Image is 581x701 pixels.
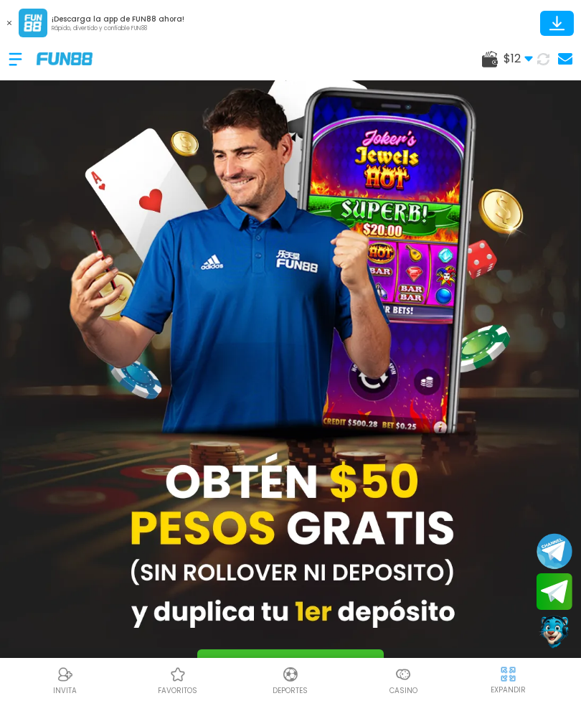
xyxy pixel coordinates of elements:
button: Join telegram [537,573,572,611]
p: Casino [389,685,417,696]
p: INVITA [53,685,77,696]
button: Join telegram channel [537,532,572,570]
a: ReferralReferralINVITA [9,664,121,696]
p: EXPANDIR [491,684,526,695]
img: Company Logo [37,52,93,65]
img: Casino [395,666,412,683]
button: Contact customer service [537,613,572,651]
span: $ 12 [504,50,533,67]
p: favoritos [158,685,197,696]
img: Deportes [282,666,299,683]
a: DeportesDeportesDeportes [234,664,346,696]
a: CasinoCasinoCasino [347,664,460,696]
img: Casino Favoritos [169,666,186,683]
img: App Logo [19,9,47,37]
p: Rápido, divertido y confiable FUN88 [52,24,184,33]
p: Deportes [273,685,308,696]
a: Casino FavoritosCasino Favoritosfavoritos [121,664,234,696]
p: ¡Descarga la app de FUN88 ahora! [52,14,184,24]
img: hide [499,665,517,683]
img: Referral [57,666,74,683]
